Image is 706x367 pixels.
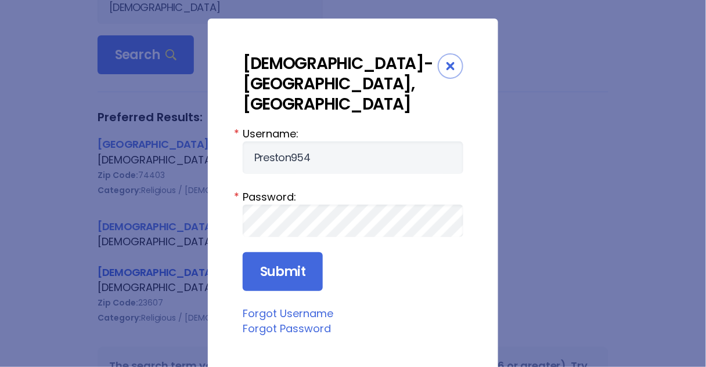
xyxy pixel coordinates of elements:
[243,321,331,336] a: Forgot Password
[243,306,333,321] a: Forgot Username
[243,53,438,114] div: [DEMOGRAPHIC_DATA]-[GEOGRAPHIC_DATA], [GEOGRAPHIC_DATA]
[243,252,323,292] input: Submit
[438,53,463,79] div: Close
[243,189,463,205] label: Password:
[243,126,463,141] label: Username:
